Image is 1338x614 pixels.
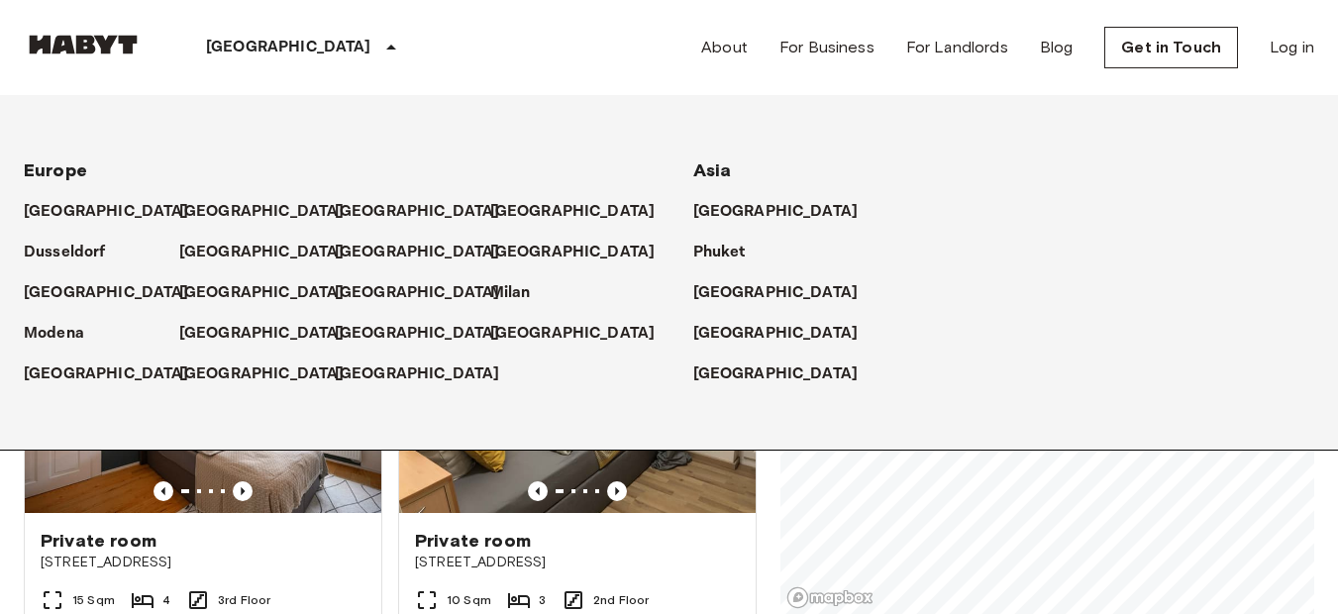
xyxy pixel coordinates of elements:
p: [GEOGRAPHIC_DATA] [693,200,859,224]
button: Previous image [233,481,253,501]
a: [GEOGRAPHIC_DATA] [490,322,675,346]
p: [GEOGRAPHIC_DATA] [179,241,345,264]
span: [STREET_ADDRESS] [41,553,365,572]
p: [GEOGRAPHIC_DATA] [179,362,345,386]
p: Dusseldorf [24,241,106,264]
img: Habyt [24,35,143,54]
a: [GEOGRAPHIC_DATA] [335,281,520,305]
a: [GEOGRAPHIC_DATA] [335,322,520,346]
span: 3 [539,591,546,609]
p: [GEOGRAPHIC_DATA] [693,362,859,386]
p: [GEOGRAPHIC_DATA] [335,200,500,224]
a: [GEOGRAPHIC_DATA] [335,241,520,264]
p: [GEOGRAPHIC_DATA] [490,200,656,224]
a: [GEOGRAPHIC_DATA] [693,362,878,386]
p: [GEOGRAPHIC_DATA] [179,322,345,346]
p: [GEOGRAPHIC_DATA] [24,281,189,305]
a: [GEOGRAPHIC_DATA] [24,362,209,386]
a: About [701,36,748,59]
a: [GEOGRAPHIC_DATA] [490,241,675,264]
a: Phuket [693,241,766,264]
a: Log in [1270,36,1314,59]
a: For Landlords [906,36,1008,59]
a: [GEOGRAPHIC_DATA] [24,281,209,305]
a: For Business [779,36,875,59]
p: Modena [24,322,84,346]
p: [GEOGRAPHIC_DATA] [335,241,500,264]
p: [GEOGRAPHIC_DATA] [24,362,189,386]
a: Blog [1040,36,1074,59]
span: Private room [415,529,531,553]
a: [GEOGRAPHIC_DATA] [179,200,364,224]
a: [GEOGRAPHIC_DATA] [179,322,364,346]
p: [GEOGRAPHIC_DATA] [335,362,500,386]
p: [GEOGRAPHIC_DATA] [490,322,656,346]
a: [GEOGRAPHIC_DATA] [693,322,878,346]
p: [GEOGRAPHIC_DATA] [693,281,859,305]
a: [GEOGRAPHIC_DATA] [693,281,878,305]
a: [GEOGRAPHIC_DATA] [335,362,520,386]
a: [GEOGRAPHIC_DATA] [335,200,520,224]
a: [GEOGRAPHIC_DATA] [179,241,364,264]
a: [GEOGRAPHIC_DATA] [179,281,364,305]
span: Private room [41,529,156,553]
a: [GEOGRAPHIC_DATA] [24,200,209,224]
p: [GEOGRAPHIC_DATA] [24,200,189,224]
a: Dusseldorf [24,241,126,264]
span: 4 [162,591,170,609]
p: [GEOGRAPHIC_DATA] [335,281,500,305]
span: [STREET_ADDRESS] [415,553,740,572]
p: [GEOGRAPHIC_DATA] [335,322,500,346]
button: Previous image [154,481,173,501]
a: [GEOGRAPHIC_DATA] [490,200,675,224]
a: [GEOGRAPHIC_DATA] [179,362,364,386]
a: Modena [24,322,104,346]
p: [GEOGRAPHIC_DATA] [206,36,371,59]
span: 15 Sqm [72,591,115,609]
button: Previous image [607,481,627,501]
a: Get in Touch [1104,27,1238,68]
a: Mapbox logo [786,586,874,609]
button: Previous image [528,481,548,501]
a: Milan [490,281,551,305]
p: Phuket [693,241,746,264]
p: [GEOGRAPHIC_DATA] [490,241,656,264]
span: Europe [24,159,87,181]
span: 2nd Floor [593,591,649,609]
span: Asia [693,159,732,181]
a: [GEOGRAPHIC_DATA] [693,200,878,224]
p: [GEOGRAPHIC_DATA] [179,281,345,305]
p: [GEOGRAPHIC_DATA] [179,200,345,224]
p: Milan [490,281,531,305]
span: 10 Sqm [447,591,491,609]
p: [GEOGRAPHIC_DATA] [693,322,859,346]
span: 3rd Floor [218,591,270,609]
